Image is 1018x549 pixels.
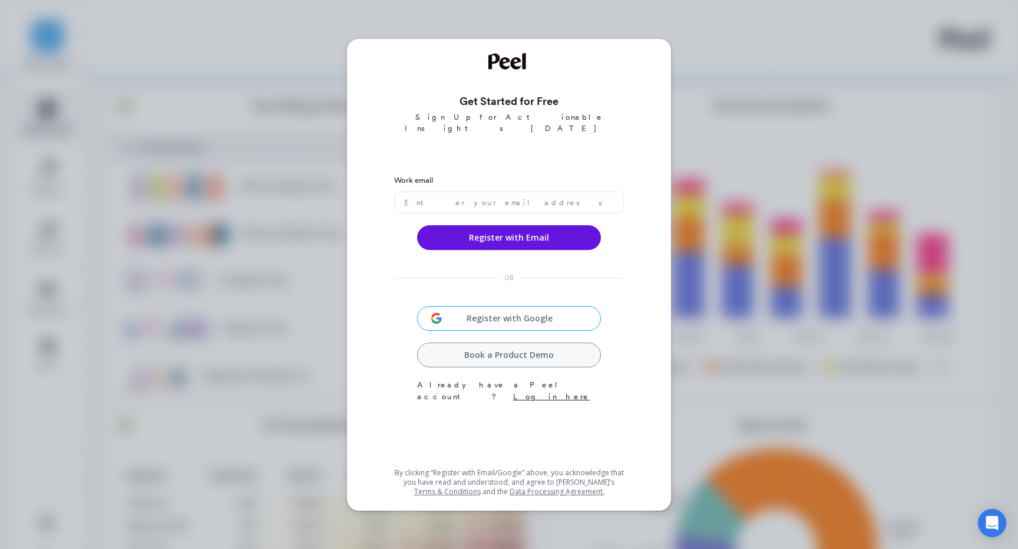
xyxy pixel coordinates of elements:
[394,468,624,497] p: By clicking “Register with Email/Google” above, you acknowledge that you have read and understood...
[417,225,601,250] button: Register with Email
[513,392,590,401] a: Log in here
[504,274,514,282] span: OR
[394,111,624,134] p: Sign Up for Actionable Insights [DATE]
[414,486,481,497] a: Terms & Conditions
[394,93,624,109] h3: Get Started for Free
[417,343,601,367] a: Book a Product Demo
[978,509,1006,537] div: Open Intercom Messenger
[488,53,530,70] img: Welcome to Peel
[428,310,445,327] img: svg+xml;base64,PHN2ZyB3aWR0aD0iMzIiIGhlaWdodD0iMzIiIHZpZXdCb3g9IjAgMCAzMiAzMiIgZmlsbD0ibm9uZSIgeG...
[417,306,601,331] button: Register with Google
[394,175,624,186] label: Work email
[510,486,604,497] a: Data Processing Agreement.
[445,313,574,324] span: Register with Google
[394,192,624,213] input: Enter your email address
[417,379,601,402] p: Already have a Peel account?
